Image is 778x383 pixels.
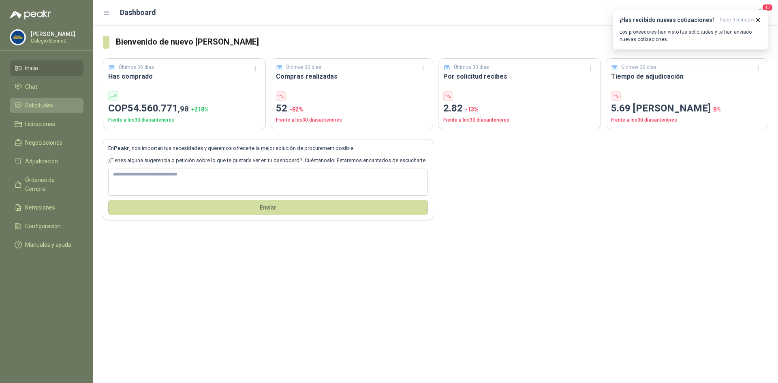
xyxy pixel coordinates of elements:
span: Licitaciones [25,120,55,128]
a: Remisiones [10,200,83,215]
p: Frente a los 30 días anteriores [443,116,596,124]
span: ,98 [178,104,189,113]
h1: Dashboard [120,7,156,18]
span: 13 [762,4,773,11]
p: 2.82 [443,101,596,116]
p: Los proveedores han visto tus solicitudes y te han enviado nuevas cotizaciones. [620,28,761,43]
span: Solicitudes [25,101,53,110]
h3: Tiempo de adjudicación [611,71,763,81]
span: Remisiones [25,203,55,212]
span: 8 % [713,106,721,113]
p: Últimos 30 días [286,64,321,71]
img: Company Logo [10,30,26,45]
p: Frente a los 30 días anteriores [276,116,428,124]
b: Peakr [114,145,129,151]
p: COP [108,101,261,116]
a: Inicio [10,60,83,76]
a: Manuales y ayuda [10,237,83,252]
a: Chat [10,79,83,94]
span: Manuales y ayuda [25,240,71,249]
p: Colegio Bennett [31,39,81,43]
p: Frente a los 30 días anteriores [108,116,261,124]
span: Negociaciones [25,138,62,147]
p: 52 [276,101,428,116]
a: Adjudicación [10,154,83,169]
h3: ¡Has recibido nuevas cotizaciones! [620,17,716,24]
span: 54.560.771 [128,103,189,114]
span: Chat [25,82,37,91]
h3: Has comprado [108,71,261,81]
h3: Bienvenido de nuevo [PERSON_NAME] [116,36,768,48]
button: ¡Has recibido nuevas cotizaciones!hace 9 minutos Los proveedores han visto tus solicitudes y te h... [613,10,768,50]
h3: Compras realizadas [276,71,428,81]
a: Solicitudes [10,98,83,113]
span: Inicio [25,64,38,73]
a: Configuración [10,218,83,234]
p: Últimos 30 días [621,64,656,71]
h3: Por solicitud recibes [443,71,596,81]
p: 5.69 [PERSON_NAME] [611,101,763,116]
span: hace 9 minutos [720,17,755,24]
button: Envíar [108,200,428,215]
a: Licitaciones [10,116,83,132]
p: En , nos importan tus necesidades y queremos ofrecerte la mejor solución de procurement posible. [108,144,428,152]
p: Últimos 30 días [454,64,489,71]
span: -13 % [465,106,479,113]
button: 13 [754,6,768,20]
img: Logo peakr [10,10,51,19]
span: + 218 % [191,106,209,113]
span: Configuración [25,222,61,231]
span: -82 % [290,106,303,113]
p: Últimos 30 días [119,64,154,71]
span: Adjudicación [25,157,58,166]
span: Órdenes de Compra [25,175,76,193]
a: Órdenes de Compra [10,172,83,197]
p: [PERSON_NAME] [31,31,81,37]
a: Negociaciones [10,135,83,150]
p: Frente a los 30 días anteriores [611,116,763,124]
p: ¿Tienes alguna sugerencia o petición sobre lo que te gustaría ver en tu dashboard? ¡Cuéntanoslo! ... [108,156,428,165]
